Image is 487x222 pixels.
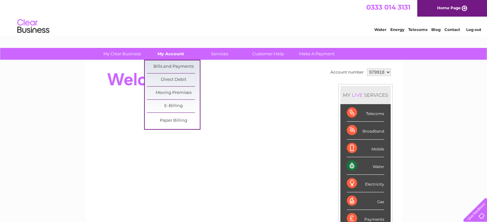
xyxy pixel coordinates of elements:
div: Mobile [347,140,384,157]
div: Electricity [347,175,384,192]
div: Clear Business is a trading name of Verastar Limited (registered in [GEOGRAPHIC_DATA] No. 3667643... [93,4,395,31]
a: Moving Premises [147,87,200,99]
div: Telecoms [347,104,384,122]
div: LIVE [351,92,364,98]
div: Water [347,157,384,175]
a: Blog [431,27,441,32]
a: Log out [466,27,481,32]
a: E-Billing [147,100,200,112]
a: Customer Help [242,48,295,60]
a: Bills and Payments [147,60,200,73]
a: Paper Billing [147,114,200,127]
a: Services [193,48,246,60]
td: Account number [329,67,365,78]
div: MY SERVICES [340,86,391,104]
a: My Clear Business [96,48,149,60]
a: 0333 014 3131 [366,3,410,11]
a: Direct Debit [147,73,200,86]
a: Telecoms [408,27,427,32]
img: logo.png [17,17,50,36]
div: Broadband [347,122,384,139]
div: Gas [347,192,384,210]
a: Make A Payment [290,48,343,60]
a: Water [374,27,386,32]
a: My Account [144,48,197,60]
a: Contact [444,27,460,32]
a: Energy [390,27,404,32]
